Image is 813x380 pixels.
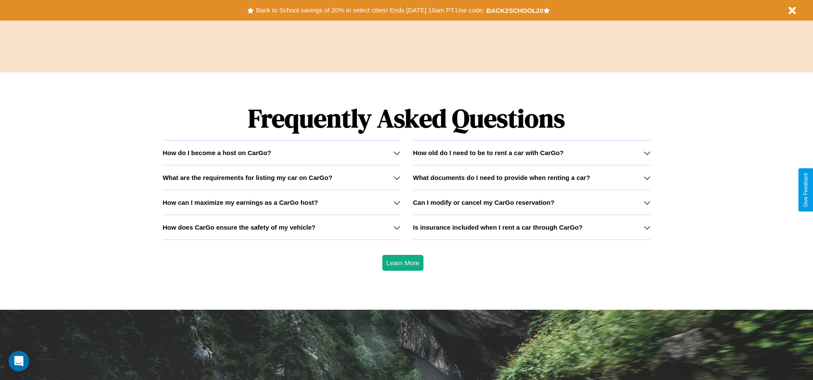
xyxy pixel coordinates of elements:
[162,174,332,181] h3: What are the requirements for listing my car on CarGo?
[9,351,29,371] div: Open Intercom Messenger
[413,199,555,206] h3: Can I modify or cancel my CarGo reservation?
[162,224,315,231] h3: How does CarGo ensure the safety of my vehicle?
[162,96,650,140] h1: Frequently Asked Questions
[413,174,590,181] h3: What documents do I need to provide when renting a car?
[486,7,543,14] b: BACK2SCHOOL20
[413,224,583,231] h3: Is insurance included when I rent a car through CarGo?
[254,4,486,16] button: Back to School savings of 20% in select cities! Ends [DATE] 10am PT.Use code:
[162,199,318,206] h3: How can I maximize my earnings as a CarGo host?
[162,149,271,156] h3: How do I become a host on CarGo?
[382,255,424,271] button: Learn More
[413,149,564,156] h3: How old do I need to be to rent a car with CarGo?
[803,173,809,207] div: Give Feedback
